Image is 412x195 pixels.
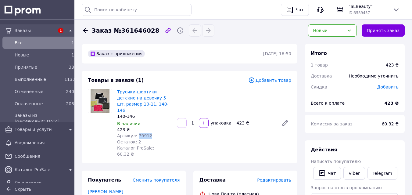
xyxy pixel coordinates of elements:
[15,180,74,186] span: Покупатели
[117,146,154,157] span: Каталог ProSale: 60.32 ₴
[385,101,399,106] b: 423 ₴
[91,26,159,35] span: Заказ №361646028
[71,40,74,45] span: 1
[311,121,353,126] span: Комиссия за заказ
[15,140,74,146] span: Уведомления
[311,101,345,106] span: Всего к оплате
[382,121,399,126] span: 60.32 ₴
[311,85,327,89] span: Скидка
[88,189,123,194] a: [PERSON_NAME]
[15,153,74,159] span: Сообщения
[386,62,399,68] div: 423 ₴
[349,3,388,9] span: "SLBeauty"
[117,89,169,113] a: Трусики-шортики детские на девочку 5 шт. размер 10-11, 140-146
[248,77,291,84] span: Добавить товар
[362,24,405,37] button: Принять заказ
[88,177,121,183] span: Покупатель
[15,76,62,82] span: Выполненные
[117,121,140,126] span: В наличии
[133,178,180,182] span: Сменить покупателя
[257,178,291,182] span: Редактировать
[15,167,64,173] span: Каталог ProSale
[71,52,74,57] span: 1
[58,28,63,33] span: 1
[88,50,145,57] div: Заказ с приложения
[15,64,62,70] span: Принятые
[91,89,109,113] img: Трусики-шортики детские на девочку 5 шт. размер 10-11, 140-146
[15,52,62,58] span: Новые
[313,167,341,180] button: Чат
[345,69,402,83] div: Необходимо уточнить
[69,65,74,70] span: 38
[377,85,399,89] span: Добавить
[15,101,62,107] span: Оплаченные
[311,185,382,190] span: Запрос на отзыв про компанию
[311,147,337,153] span: Действия
[209,120,232,126] div: упаковка
[279,117,291,129] a: Редактировать
[234,119,277,127] div: 423 ₴
[88,77,144,83] span: Товары в заказе (1)
[311,50,327,56] span: Итого
[349,11,370,15] span: ID: 3589457
[15,112,74,125] span: Заказы из [GEOGRAPHIC_DATA]
[117,113,172,119] div: 140-146
[367,167,397,180] a: Telegram
[66,89,74,94] span: 240
[295,5,305,14] div: Чат
[15,40,62,46] span: Все
[343,167,365,180] a: Viber
[313,27,344,34] div: Новый
[82,4,192,16] input: Поиск по кабинету
[66,101,74,106] span: 208
[117,139,141,144] span: Остаток: 2
[64,77,75,82] span: 1137
[199,177,226,183] span: Доставка
[311,159,361,164] span: Написать покупателю
[117,133,152,138] span: Артикул: 79912
[15,126,64,132] span: Товары и услуги
[281,4,309,16] button: Чат
[15,187,31,192] span: Скрыть
[311,74,332,78] span: Доставка
[311,63,328,67] span: 1 товар
[117,127,172,133] div: 423 ₴
[15,27,55,34] span: Заказы
[15,88,62,95] span: Отмененные
[263,51,291,56] time: [DATE] 16:50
